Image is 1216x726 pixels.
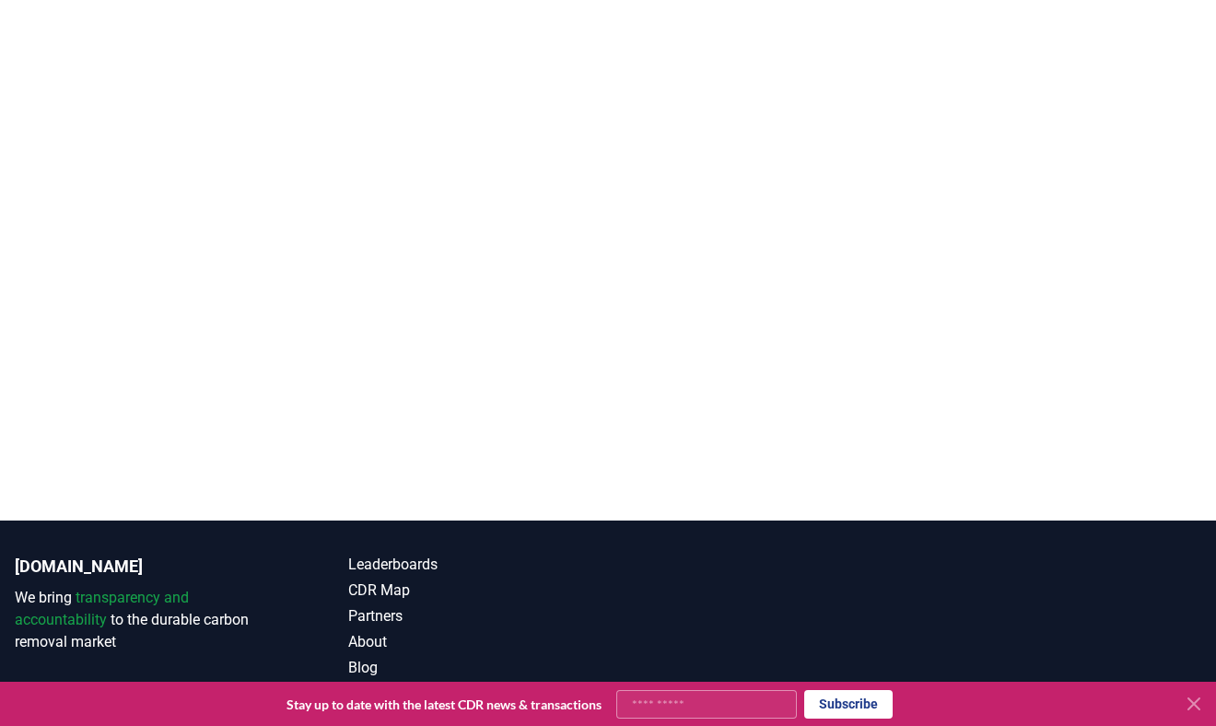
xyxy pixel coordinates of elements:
[348,554,608,576] a: Leaderboards
[348,631,608,653] a: About
[348,580,608,602] a: CDR Map
[348,605,608,627] a: Partners
[15,554,275,580] p: [DOMAIN_NAME]
[15,589,189,628] span: transparency and accountability
[15,587,275,653] p: We bring to the durable carbon removal market
[348,657,608,679] a: Blog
